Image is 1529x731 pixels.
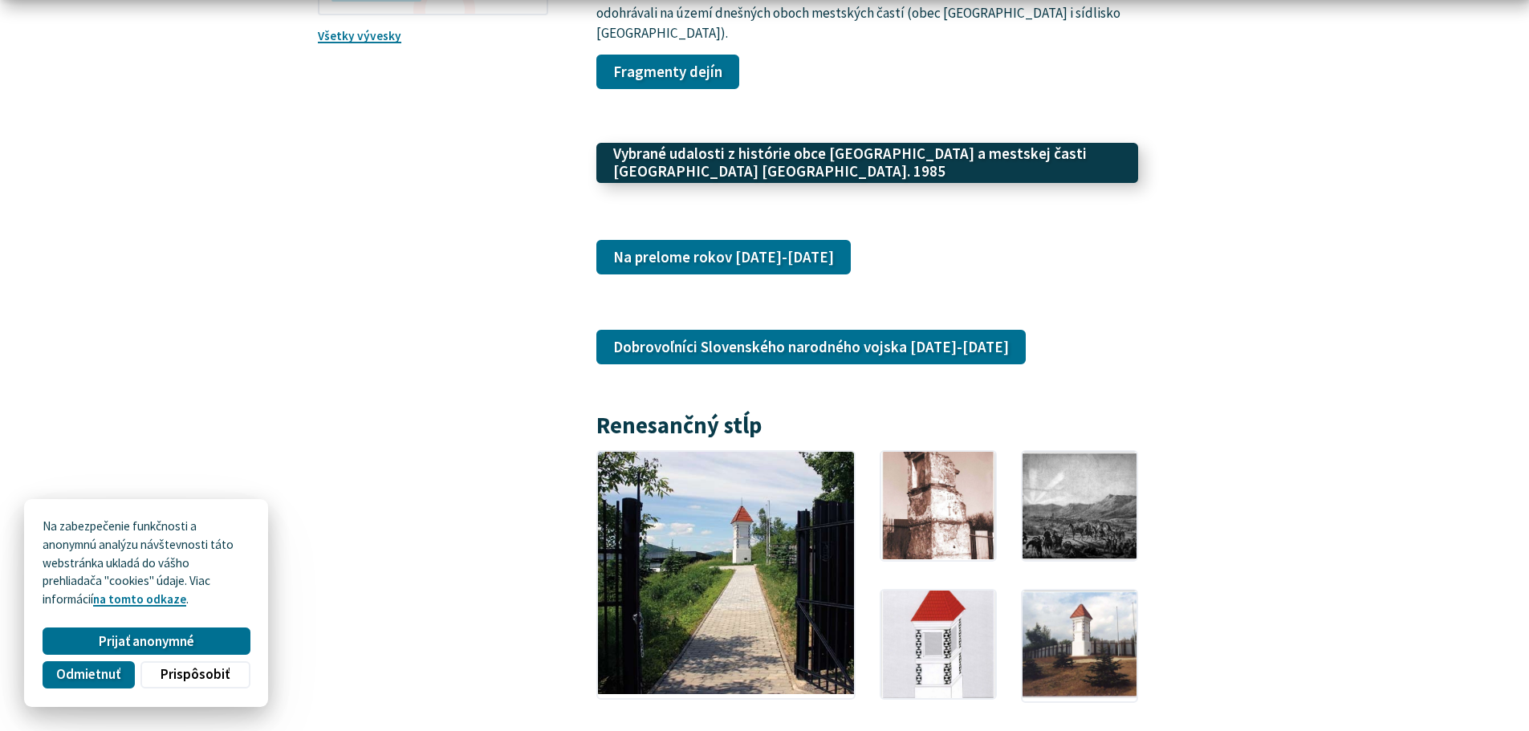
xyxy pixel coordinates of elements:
span: Odmietnuť [56,666,120,683]
img: Renesančný stĺp 3 [1023,452,1137,560]
p: Na zabezpečenie funkčnosti a anonymnú analýzu návštevnosti táto webstránka ukladá do vášho prehli... [43,518,250,609]
a: Vybrané udalosti z histórie obce [GEOGRAPHIC_DATA] a mestskej časti [GEOGRAPHIC_DATA] [GEOGRAPHIC... [596,143,1138,184]
button: Prispôsobiť [140,661,250,688]
img: Renesančný stĺp 5 [1023,591,1137,699]
a: na tomto odkaze [93,591,186,607]
span: Prispôsobiť [161,666,230,683]
a: Otvoriť obrázok v popupe. [1023,452,1137,560]
span: Prijať anonymné [99,633,194,650]
button: Prijať anonymné [43,627,250,655]
img: Renesančný stĺp 2 [881,452,995,560]
a: Fragmenty dejín [596,55,739,90]
a: Otvoriť obrázok v popupe. [598,452,853,694]
img: Renesančný stĺp 1 [598,452,853,694]
a: Otvoriť obrázok v popupe. [881,452,995,560]
a: Na prelome rokov [DATE]-[DATE] [596,240,851,275]
a: Dobrovoľníci Slovenského narodného vojska [DATE]-[DATE] [596,330,1026,365]
h3: Renesančný stĺp [596,413,1138,438]
a: Otvoriť obrázok v popupe. [1023,591,1137,699]
a: Všetky vývesky [318,28,401,43]
a: Otvoriť obrázok v popupe. [881,591,995,699]
img: Renesančný stĺp 4 [881,591,995,699]
button: Odmietnuť [43,661,134,688]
